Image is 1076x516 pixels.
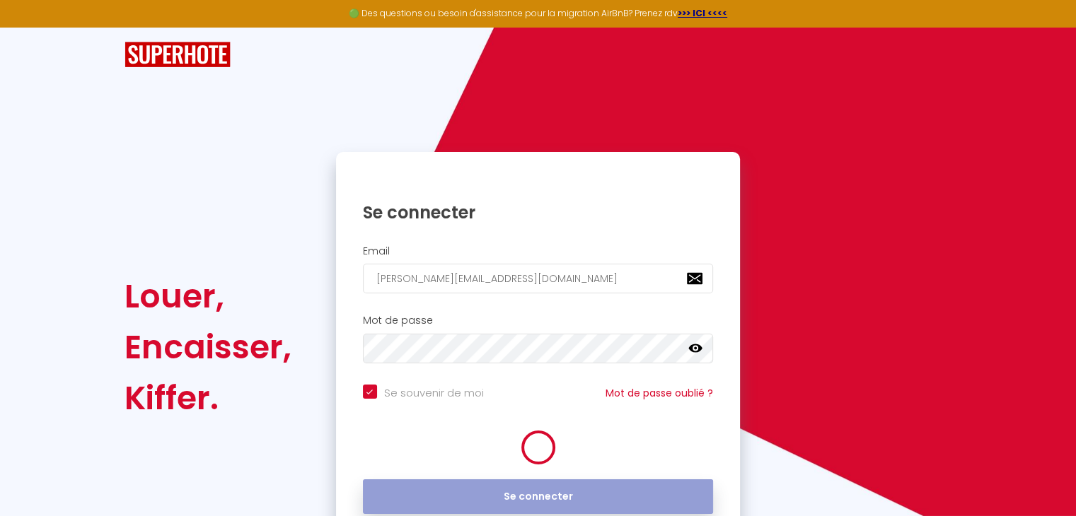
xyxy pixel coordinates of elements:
h1: Se connecter [363,201,714,223]
h2: Email [363,245,714,257]
div: Encaisser, [125,322,291,373]
div: Kiffer. [125,373,291,423]
a: Mot de passe oublié ? [606,386,713,400]
input: Ton Email [363,264,714,293]
div: Louer, [125,271,291,322]
a: >>> ICI <<<< [678,7,727,19]
h2: Mot de passe [363,315,714,327]
button: Se connecter [363,479,714,515]
img: SuperHote logo [125,42,231,68]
